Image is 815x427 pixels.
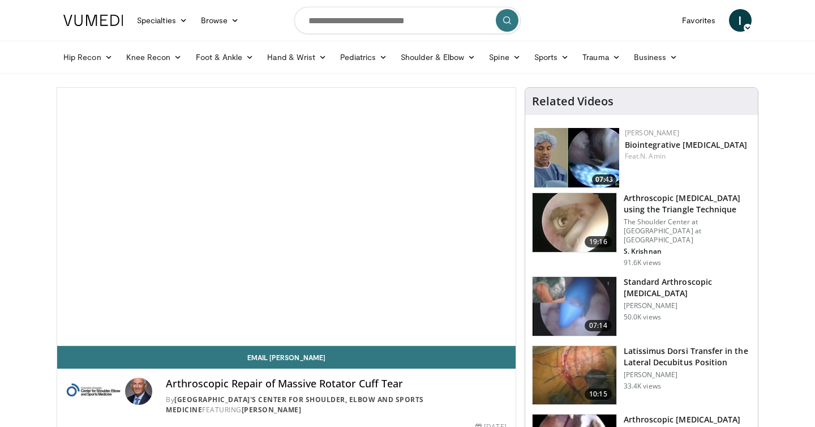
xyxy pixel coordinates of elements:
a: I [729,9,752,32]
span: 07:14 [585,320,612,331]
a: Browse [194,9,246,32]
a: Sports [527,46,576,69]
a: Spine [482,46,527,69]
p: S. Krishnan [624,247,751,256]
a: Biointegrative [MEDICAL_DATA] [625,139,748,150]
a: 07:14 Standard Arthroscopic [MEDICAL_DATA] [PERSON_NAME] 50.0K views [532,276,751,336]
img: 38854_0000_3.png.150x105_q85_crop-smart_upscale.jpg [533,277,616,336]
span: 07:43 [592,174,616,185]
a: [GEOGRAPHIC_DATA]'s Center for Shoulder, Elbow and Sports Medicine [166,395,424,415]
video-js: Video Player [57,88,516,346]
p: [PERSON_NAME] [624,370,751,379]
a: Hip Recon [57,46,119,69]
h3: Arthroscopic [MEDICAL_DATA] [624,414,741,425]
a: [PERSON_NAME] [242,405,302,415]
a: [PERSON_NAME] [625,128,679,138]
a: Shoulder & Elbow [394,46,482,69]
h4: Arthroscopic Repair of Massive Rotator Cuff Tear [166,378,507,390]
p: 91.6K views [624,258,661,267]
p: 33.4K views [624,382,661,391]
a: N. Amin [640,151,666,161]
img: Columbia University's Center for Shoulder, Elbow and Sports Medicine [66,378,121,405]
a: Email [PERSON_NAME] [57,346,516,369]
input: Search topics, interventions [294,7,521,34]
div: By FEATURING [166,395,507,415]
a: Foot & Ankle [189,46,261,69]
a: Business [627,46,685,69]
img: Avatar [125,378,152,405]
div: Feat. [625,151,749,161]
a: Favorites [675,9,722,32]
h3: Arthroscopic [MEDICAL_DATA] using the Triangle Technique [624,193,751,215]
a: 10:15 Latissimus Dorsi Transfer in the Lateral Decubitus Position [PERSON_NAME] 33.4K views [532,345,751,405]
a: 19:16 Arthroscopic [MEDICAL_DATA] using the Triangle Technique The Shoulder Center at [GEOGRAPHIC... [532,193,751,267]
img: 3fbd5ba4-9555-46dd-8132-c1644086e4f5.150x105_q85_crop-smart_upscale.jpg [534,128,619,187]
p: [PERSON_NAME] [624,301,751,310]
a: 07:43 [534,128,619,187]
a: Knee Recon [119,46,189,69]
a: Trauma [576,46,627,69]
img: 38501_0000_3.png.150x105_q85_crop-smart_upscale.jpg [533,346,616,405]
span: 19:16 [585,236,612,247]
a: Specialties [130,9,194,32]
a: Hand & Wrist [260,46,333,69]
p: The Shoulder Center at [GEOGRAPHIC_DATA] at [GEOGRAPHIC_DATA] [624,217,751,245]
h4: Related Videos [532,95,614,108]
img: krish_3.png.150x105_q85_crop-smart_upscale.jpg [533,193,616,252]
img: VuMedi Logo [63,15,123,26]
h3: Standard Arthroscopic [MEDICAL_DATA] [624,276,751,299]
a: Pediatrics [333,46,394,69]
span: 10:15 [585,388,612,400]
h3: Latissimus Dorsi Transfer in the Lateral Decubitus Position [624,345,751,368]
p: 50.0K views [624,313,661,322]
